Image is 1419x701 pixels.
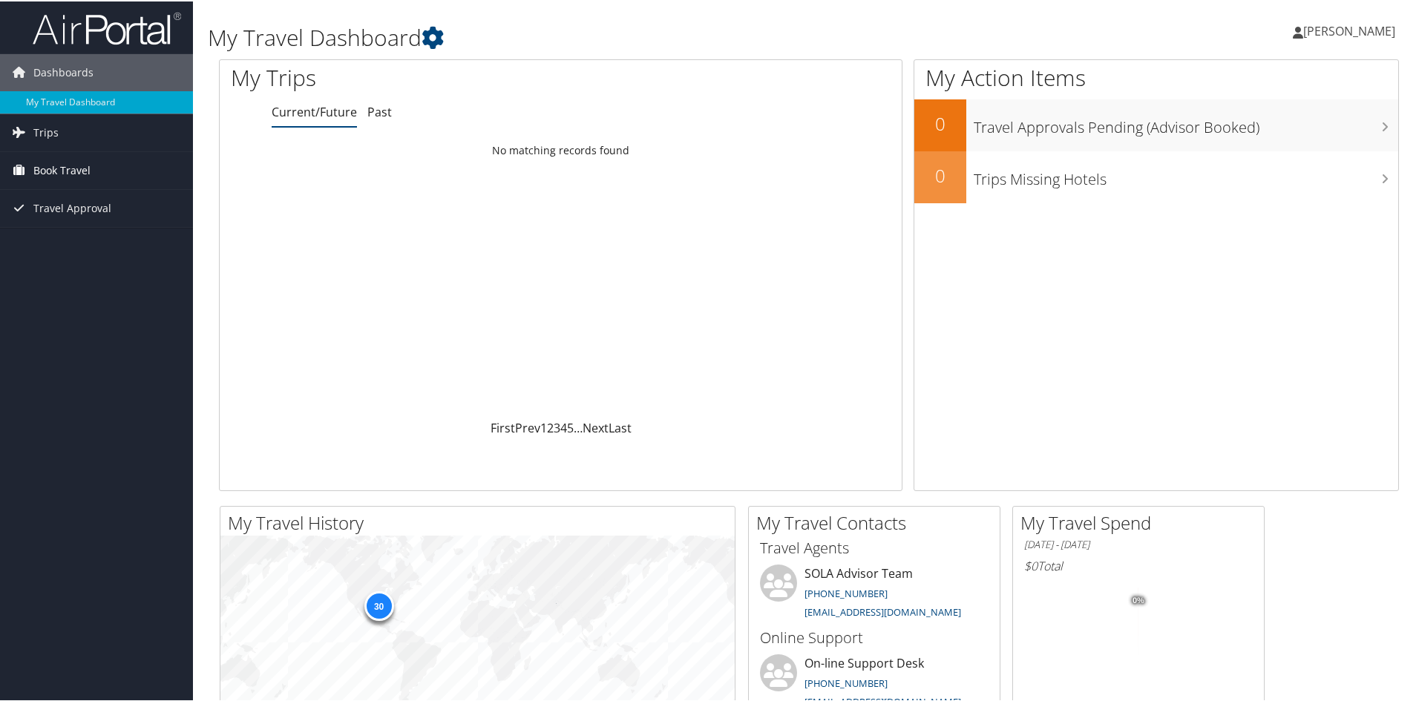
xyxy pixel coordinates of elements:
h3: Online Support [760,626,989,647]
li: SOLA Advisor Team [753,563,996,624]
h2: My Travel History [228,509,735,534]
td: No matching records found [220,136,902,162]
h2: My Travel Contacts [756,509,1000,534]
h1: My Action Items [914,61,1398,92]
h2: My Travel Spend [1020,509,1264,534]
a: Current/Future [272,102,357,119]
a: [PHONE_NUMBER] [804,585,888,599]
a: [EMAIL_ADDRESS][DOMAIN_NAME] [804,604,961,617]
h6: [DATE] - [DATE] [1024,536,1253,550]
a: [PHONE_NUMBER] [804,675,888,688]
span: Book Travel [33,151,91,188]
h2: 0 [914,162,966,187]
a: 5 [567,418,574,435]
a: 0Trips Missing Hotels [914,150,1398,202]
a: [PERSON_NAME] [1293,7,1410,52]
span: … [574,418,583,435]
a: 3 [554,418,560,435]
h6: Total [1024,556,1253,573]
h1: My Trips [231,61,606,92]
a: First [491,418,515,435]
h1: My Travel Dashboard [208,21,1009,52]
span: Dashboards [33,53,94,90]
a: Next [583,418,609,435]
a: 0Travel Approvals Pending (Advisor Booked) [914,98,1398,150]
h3: Travel Approvals Pending (Advisor Booked) [974,108,1398,136]
a: 1 [540,418,547,435]
a: Prev [515,418,540,435]
h2: 0 [914,110,966,135]
span: Travel Approval [33,188,111,226]
span: [PERSON_NAME] [1303,22,1395,38]
a: Past [367,102,392,119]
a: 4 [560,418,567,435]
a: 2 [547,418,554,435]
span: Trips [33,113,59,150]
span: $0 [1024,556,1038,573]
tspan: 0% [1133,595,1144,604]
h3: Travel Agents [760,536,989,557]
a: Last [609,418,632,435]
h3: Trips Missing Hotels [974,160,1398,188]
div: 30 [364,590,393,619]
img: airportal-logo.png [33,10,181,45]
